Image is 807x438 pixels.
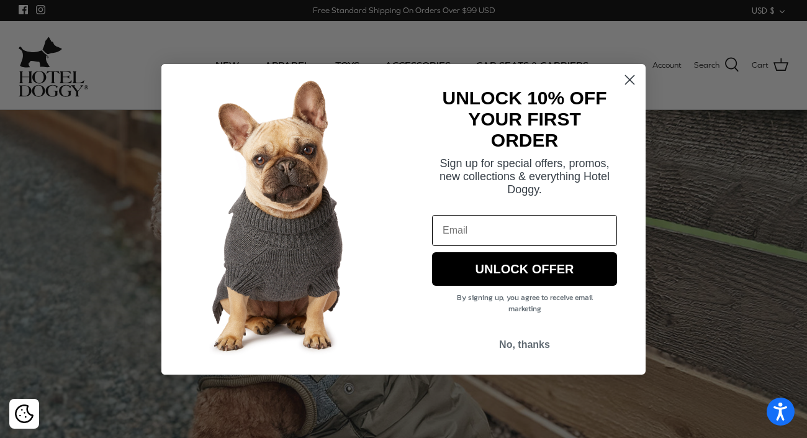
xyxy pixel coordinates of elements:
[440,157,610,196] span: Sign up for special offers, promos, new collections & everything Hotel Doggy.
[15,404,34,423] img: Cookie policy
[432,252,617,286] button: UNLOCK OFFER
[619,69,641,91] button: Close dialog
[9,399,39,429] div: Cookie policy
[442,88,606,150] strong: UNLOCK 10% OFF YOUR FIRST ORDER
[161,64,403,375] img: 7cf315d2-500c-4d0a-a8b4-098d5756016d.jpeg
[13,403,35,425] button: Cookie policy
[432,333,617,357] button: No, thanks
[432,215,617,246] input: Email
[457,292,593,314] span: By signing up, you agree to receive email marketing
